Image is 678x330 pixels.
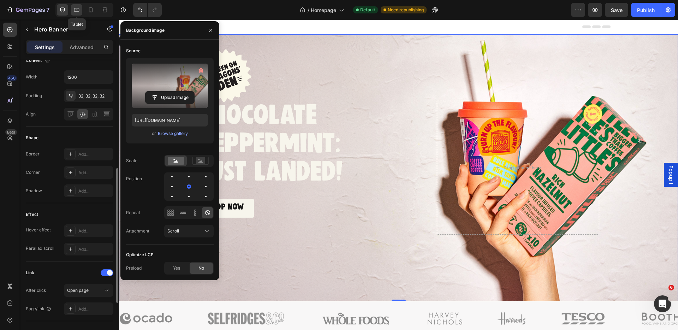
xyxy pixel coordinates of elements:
div: Attachment [126,228,149,234]
span: Scroll [167,228,179,234]
img: Alt image [522,293,568,305]
div: Beta [5,129,17,135]
a: SHOP NOW [79,179,135,198]
span: Homepage [311,6,336,14]
iframe: Design area [119,20,678,330]
div: After click [26,287,46,294]
div: Shape [26,135,38,141]
button: Open page [64,284,113,297]
span: Popup 1 [548,146,555,164]
div: Hover effect [26,227,51,233]
span: or [152,129,156,138]
img: Alt image [309,293,343,305]
div: 32, 32, 32, 32 [78,93,112,99]
div: Align [26,111,36,117]
div: Add... [78,246,112,253]
p: SHOP NOW [89,183,125,192]
span: Default [360,7,375,13]
img: Alt image [89,293,165,305]
div: Preload [126,265,142,271]
p: Hero Banner [34,25,94,34]
button: Upload Image [145,91,195,104]
div: Repeat [126,210,140,216]
div: Content [26,56,52,65]
div: Drop element here [385,145,422,151]
p: Advanced [70,43,94,51]
button: Scroll [164,225,214,237]
img: gempages_540894290109268959-fde7d4ec-8c1f-431a-860f-2e45cdc46a8c.png [71,22,139,90]
span: Yes [173,265,180,271]
div: Scale [126,158,137,164]
img: Alt image [379,293,407,305]
h2: chocolate peppermint: just landed! [79,81,307,167]
div: Page/link [26,306,52,312]
img: Alt image [442,293,486,305]
input: https://example.com/image.jpg [132,114,208,126]
div: Link [26,270,34,276]
span: Need republishing [388,7,424,13]
div: Optimize LCP [126,252,154,258]
div: Add... [78,151,112,158]
button: 7 [3,3,53,17]
button: Save [605,3,628,17]
div: Add... [78,188,112,194]
div: Position [126,176,142,182]
div: Padding [26,93,42,99]
div: Width [26,74,37,80]
div: Publish [637,6,655,14]
div: Corner [26,169,40,176]
input: Auto [64,71,113,83]
span: / [308,6,309,14]
div: Background image [126,27,165,34]
span: No [198,265,204,271]
div: Border [26,151,40,157]
div: Parallax scroll [26,245,54,252]
img: Alt image [0,293,54,305]
button: Publish [631,3,661,17]
span: Open page [67,288,89,293]
div: Hero Banner [9,18,37,25]
p: Settings [35,43,55,51]
div: Add... [78,228,112,234]
div: Effect [26,211,38,218]
div: Undo/Redo [133,3,162,17]
button: Browse gallery [157,130,188,137]
iframe: Intercom live chat [654,295,671,312]
img: Alt image [200,293,273,305]
span: Save [611,7,623,13]
div: 450 [7,75,17,81]
div: Add... [78,170,112,176]
p: 7 [46,6,49,14]
div: Shadow [26,188,42,194]
span: 6 [668,285,674,290]
div: Source [126,48,141,54]
div: Add... [78,306,112,312]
